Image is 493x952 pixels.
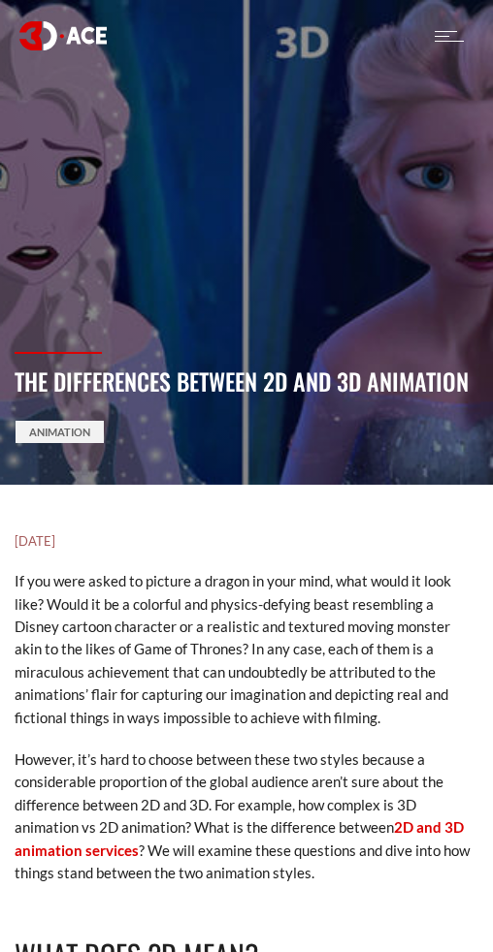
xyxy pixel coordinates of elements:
[15,364,478,398] h1: The Differences Between 2D And 3D Animation
[15,570,478,729] p: If you were asked to picture a dragon in your mind, what would it look like? Would it be a colorf...
[15,818,464,858] a: 2D and 3D animation services
[15,531,478,551] h5: [DATE]
[19,21,107,49] img: logo white
[15,748,478,884] p: However, it’s hard to choose between these two styles because a considerable proportion of the gl...
[16,421,104,443] a: Animation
